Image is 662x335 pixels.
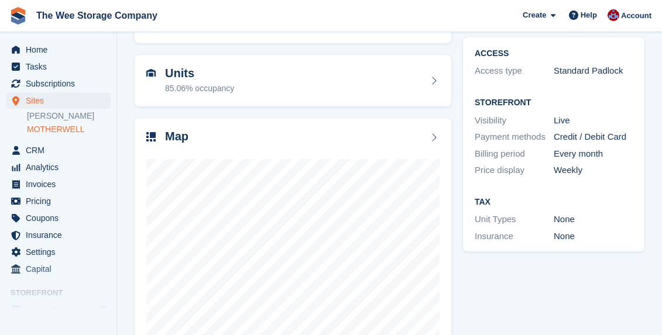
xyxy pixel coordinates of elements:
div: Every month [554,147,633,161]
span: Insurance [26,227,96,243]
span: Tasks [26,58,96,75]
img: Scott Ritchie [608,9,619,21]
a: Units 85.06% occupancy [135,55,451,106]
a: The Wee Storage Company [32,6,162,25]
span: Settings [26,244,96,260]
h2: Tax [475,198,633,207]
a: menu [6,42,111,58]
span: Sites [26,92,96,109]
span: Analytics [26,159,96,175]
span: Home [26,42,96,58]
div: Credit / Debit Card [554,130,633,144]
img: unit-icn-7be61d7bf1b0ce9d3e12c5938cc71ed9869f7b940bace4675aadf7bd6d80202e.svg [146,69,156,77]
div: Visibility [475,114,554,127]
div: None [554,213,633,226]
h2: Storefront [475,98,633,108]
span: Subscriptions [26,75,96,92]
a: Preview store [97,303,111,317]
span: Capital [26,261,96,277]
a: menu [6,176,111,192]
a: menu [6,75,111,92]
div: Price display [475,164,554,177]
span: Account [621,10,651,22]
span: Storefront [11,287,116,299]
div: Standard Padlock [554,64,633,78]
a: MOTHERWELL [27,124,111,135]
div: Insurance [475,230,554,243]
a: menu [6,261,111,277]
a: menu [6,92,111,109]
div: Billing period [475,147,554,161]
h2: ACCESS [475,49,633,58]
img: stora-icon-8386f47178a22dfd0bd8f6a31ec36ba5ce8667c1dd55bd0f319d3a0aa187defe.svg [9,7,27,25]
h2: Units [165,67,234,80]
div: Payment methods [475,130,554,144]
span: Coupons [26,210,96,226]
a: menu [6,159,111,175]
a: menu [6,210,111,226]
div: Weekly [554,164,633,177]
div: Access type [475,64,554,78]
span: Help [581,9,597,21]
span: Pricing [26,193,96,209]
div: None [554,230,633,243]
a: [PERSON_NAME] [27,110,111,122]
a: menu [6,58,111,75]
span: CRM [26,142,96,158]
div: 85.06% occupancy [165,82,234,95]
img: map-icn-33ee37083ee616e46c38cad1a60f524a97daa1e2b2c8c0bc3eb3415660979fc1.svg [146,132,156,141]
span: Invoices [26,176,96,192]
span: Create [523,9,546,21]
h2: Map [165,130,188,143]
div: Unit Types [475,213,554,226]
span: Online Store [26,302,96,318]
a: menu [6,142,111,158]
a: menu [6,193,111,209]
a: menu [6,227,111,243]
a: menu [6,302,111,318]
a: menu [6,244,111,260]
div: Live [554,114,633,127]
